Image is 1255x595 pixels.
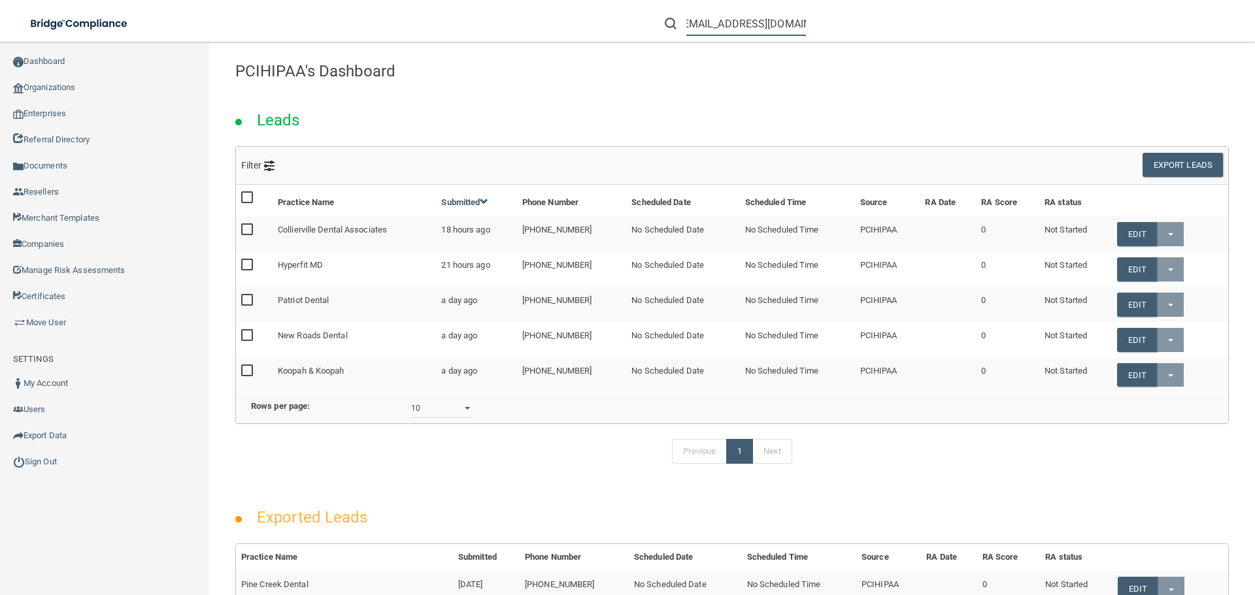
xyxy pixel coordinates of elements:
td: Koopah & Koopah [273,357,436,392]
td: 0 [976,251,1039,287]
h4: PCIHIPAA's Dashboard [235,63,1229,80]
img: ic_power_dark.7ecde6b1.png [13,456,25,468]
td: No Scheduled Date [626,287,739,322]
td: No Scheduled Time [740,251,855,287]
img: icon-users.e205127d.png [13,404,24,415]
th: RA status [1039,185,1112,216]
th: RA Score [976,185,1039,216]
th: RA Date [920,185,976,216]
td: 0 [976,216,1039,251]
td: [PHONE_NUMBER] [517,357,626,392]
td: 0 [976,287,1039,322]
img: ic_dashboard_dark.d01f4a41.png [13,57,24,67]
td: Not Started [1039,322,1112,357]
td: [PHONE_NUMBER] [517,287,626,322]
th: Source [855,185,920,216]
a: Submitted [441,197,488,207]
img: icon-documents.8dae5593.png [13,161,24,172]
th: Phone Number [520,544,629,571]
th: RA Date [921,544,977,571]
td: [PHONE_NUMBER] [517,251,626,287]
a: Edit [1117,257,1157,281]
img: icon-filter@2x.21656d0b.png [264,161,275,171]
td: Not Started [1039,251,1112,287]
a: Edit [1117,328,1157,352]
th: Scheduled Time [742,544,856,571]
td: Patriot Dental [273,287,436,322]
th: Phone Number [517,185,626,216]
img: briefcase.64adab9b.png [13,316,26,329]
td: Hyperfit MD [273,251,436,287]
h2: Leads [244,102,313,138]
button: Export Leads [1143,153,1223,177]
td: No Scheduled Time [740,216,855,251]
th: Scheduled Date [626,185,739,216]
img: icon-export.b9366987.png [13,430,24,441]
input: Search [686,12,806,36]
img: organization-icon.f8decf85.png [13,83,24,93]
td: PCIHIPAA [855,322,920,357]
th: Submitted [453,544,520,571]
td: Not Started [1039,287,1112,322]
label: SETTINGS [13,351,54,367]
td: PCIHIPAA [855,287,920,322]
td: Not Started [1039,216,1112,251]
th: Scheduled Date [629,544,742,571]
td: 0 [976,357,1039,392]
th: Scheduled Time [740,185,855,216]
td: No Scheduled Date [626,251,739,287]
a: 1 [726,439,753,464]
b: Rows per page: [251,401,310,411]
th: Source [856,544,921,571]
td: No Scheduled Date [626,216,739,251]
td: No Scheduled Date [626,357,739,392]
a: Edit [1117,293,1157,317]
td: 0 [976,322,1039,357]
td: New Roads Dental [273,322,436,357]
h2: Exported Leads [244,499,380,536]
img: ic_user_dark.df1a06c3.png [13,378,24,389]
img: bridge_compliance_login_screen.278c3ca4.svg [20,10,140,37]
td: a day ago [436,357,516,392]
td: PCIHIPAA [855,357,920,392]
img: ic-search.3b580494.png [665,18,677,29]
span: Filter [241,160,275,170]
td: Not Started [1039,357,1112,392]
td: [PHONE_NUMBER] [517,216,626,251]
th: Practice Name [236,544,453,571]
td: a day ago [436,287,516,322]
a: Edit [1117,222,1157,246]
td: a day ago [436,322,516,357]
a: Next [752,439,792,464]
a: Previous [672,439,727,464]
th: Practice Name [273,185,436,216]
td: No Scheduled Time [740,357,855,392]
td: PCIHIPAA [855,251,920,287]
td: 18 hours ago [436,216,516,251]
a: Edit [1117,363,1157,387]
td: 21 hours ago [436,251,516,287]
img: enterprise.0d942306.png [13,110,24,119]
td: PCIHIPAA [855,216,920,251]
td: No Scheduled Time [740,322,855,357]
th: RA status [1040,544,1113,571]
th: RA Score [977,544,1041,571]
td: Collierville Dental Associates [273,216,436,251]
td: [PHONE_NUMBER] [517,322,626,357]
td: No Scheduled Time [740,287,855,322]
td: No Scheduled Date [626,322,739,357]
img: ic_reseller.de258add.png [13,187,24,197]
